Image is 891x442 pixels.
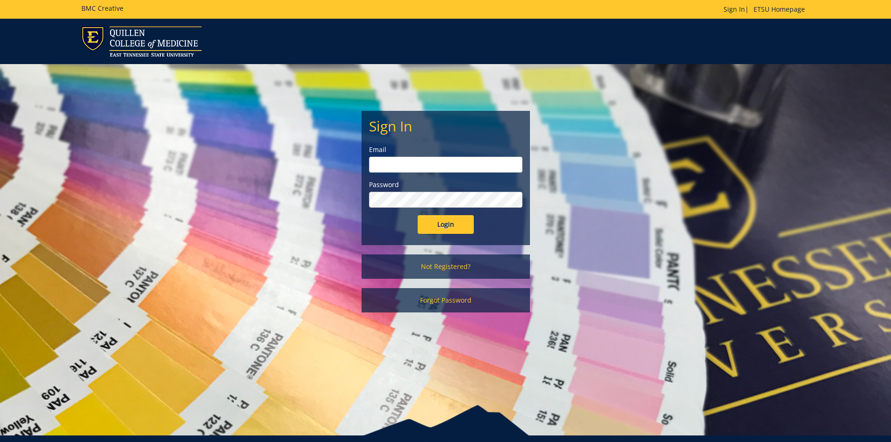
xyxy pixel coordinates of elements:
img: ETSU logo [81,26,202,57]
p: | [724,5,810,14]
label: Email [369,145,522,154]
a: ETSU Homepage [749,5,810,14]
label: Password [369,180,522,189]
h2: Sign In [369,118,522,134]
a: Not Registered? [362,254,530,279]
input: Login [418,215,474,234]
a: Forgot Password [362,288,530,312]
a: Sign In [724,5,745,14]
h5: BMC Creative [81,5,123,12]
